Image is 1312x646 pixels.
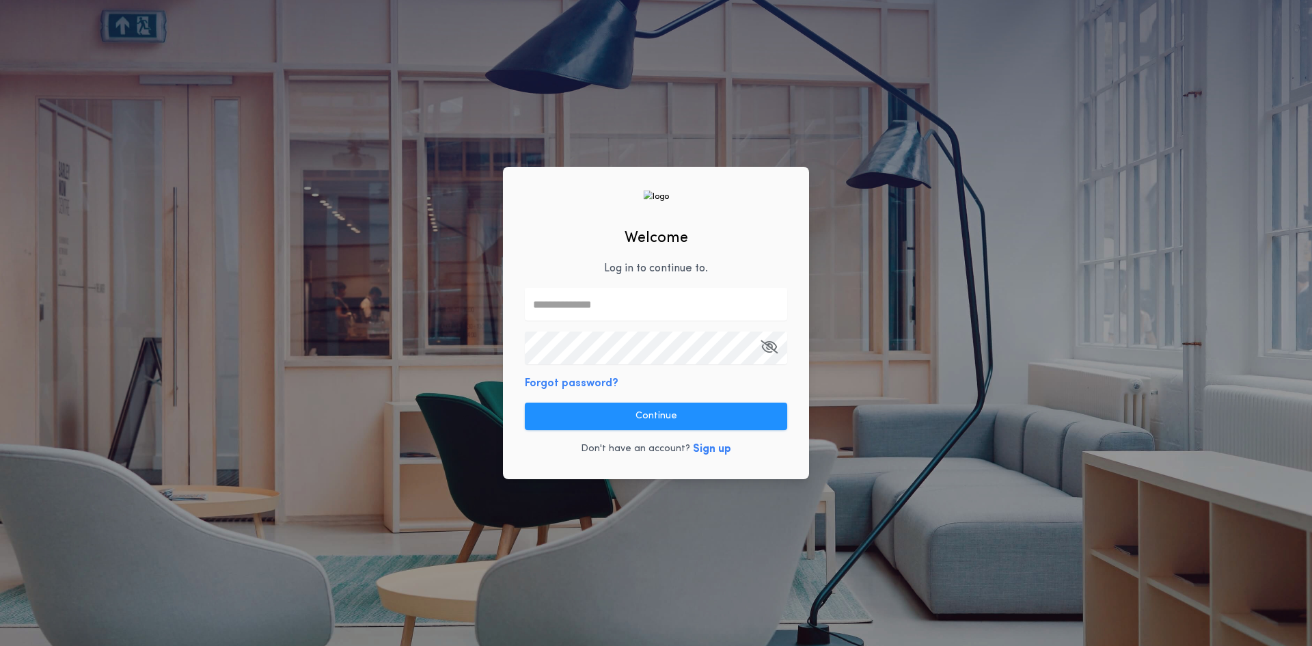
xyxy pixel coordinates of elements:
[643,190,669,203] img: logo
[525,403,787,430] button: Continue
[693,441,731,457] button: Sign up
[625,227,688,250] h2: Welcome
[525,375,618,392] button: Forgot password?
[581,442,690,456] p: Don't have an account?
[604,260,708,277] p: Log in to continue to .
